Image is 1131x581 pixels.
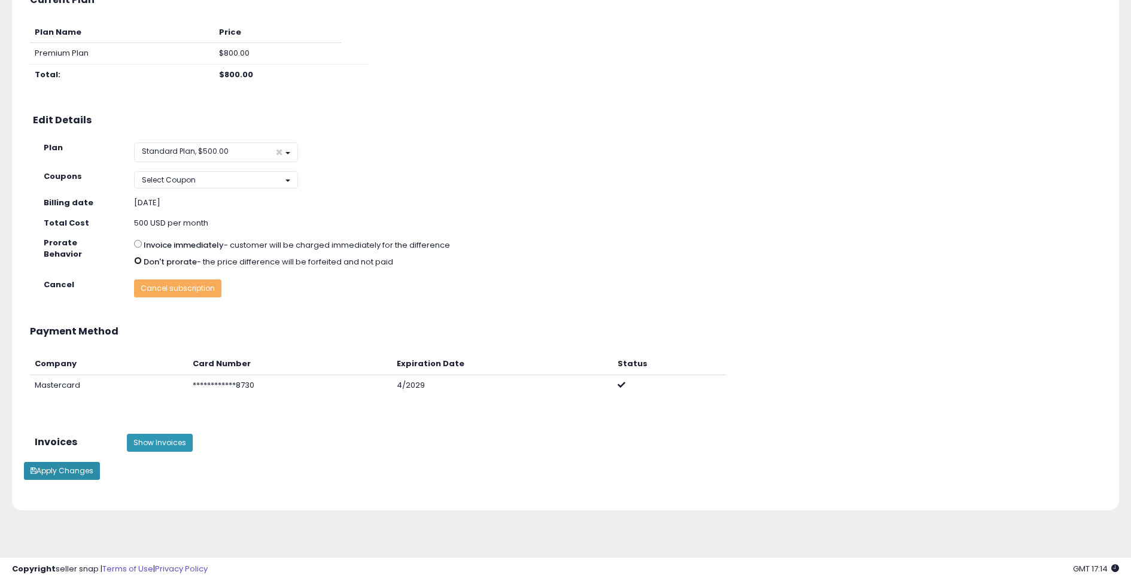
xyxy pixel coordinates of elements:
label: Don't prorate [144,257,197,268]
strong: Copyright [12,563,56,574]
td: Mastercard [30,375,188,396]
button: Cancel subscription [134,279,221,297]
strong: Coupons [44,171,82,182]
strong: Billing date [44,197,93,208]
button: Select Coupon [134,171,298,188]
button: Show Invoices [127,434,193,452]
th: Price [214,22,341,43]
strong: Total Cost [44,217,89,229]
div: [DATE] [134,197,387,209]
th: Company [30,354,188,375]
button: Apply Changes [24,462,100,480]
td: 4/2029 [392,375,613,396]
span: Select Coupon [142,175,196,185]
div: 500 USD per month [125,218,396,229]
b: Total: [35,69,60,80]
button: Standard Plan, $500.00 × [134,142,298,162]
span: × [275,146,283,159]
div: - customer will be charged immediately for the difference - the price difference will be forfeite... [125,238,846,270]
h3: Edit Details [33,115,1098,126]
td: $800.00 [214,43,341,65]
div: seller snap | | [12,564,208,575]
h3: Invoices [35,437,108,448]
th: Expiration Date [392,354,613,375]
td: Premium Plan [30,43,214,65]
h3: Payment Method [30,326,1101,337]
span: Standard Plan, $500.00 [142,146,229,156]
th: Plan Name [30,22,214,43]
th: Card Number [188,354,392,375]
a: Privacy Policy [155,563,208,574]
label: Invoice immediately [144,240,224,251]
span: 2025-09-11 17:14 GMT [1073,563,1119,574]
strong: Cancel [44,279,74,290]
b: $800.00 [219,69,253,80]
a: Terms of Use [102,563,153,574]
strong: Plan [44,142,63,153]
strong: Prorate Behavior [44,237,82,260]
th: Status [613,354,726,375]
